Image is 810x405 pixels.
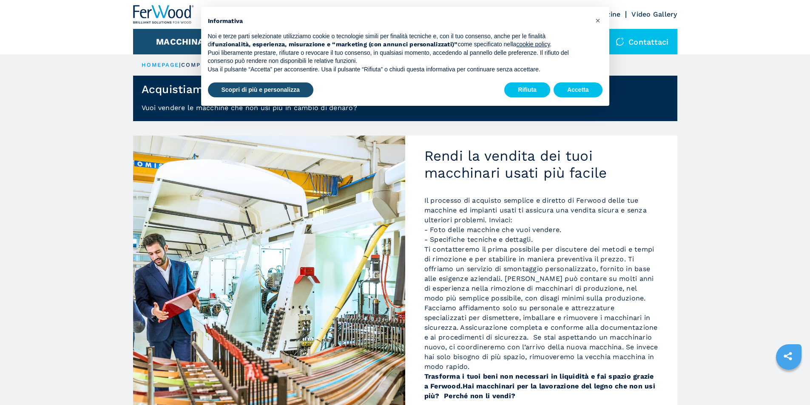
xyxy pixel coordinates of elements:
[156,37,213,47] button: Macchinari
[607,29,677,54] div: Contattaci
[208,82,313,98] button: Scopri di più e personalizza
[424,372,654,390] strong: Trasforma i tuoi beni non necessari in liquidità e fai spazio grazie a Ferwood.
[631,10,677,18] a: Video Gallery
[133,5,194,24] img: Ferwood
[142,82,463,96] h1: Acquistiamo i tuoi macchinari per la lavorazione del legno
[591,14,605,27] button: Chiudi questa informativa
[504,82,550,98] button: Rifiuta
[142,62,179,68] a: HOMEPAGE
[424,147,658,181] h2: Rendi la vendita dei tuoi macchinari usati più facile
[595,15,600,25] span: ×
[208,17,589,25] h2: Informativa
[554,82,603,98] button: Accetta
[133,103,677,121] p: Vuoi vendere le macchine che non usi più in cambio di denaro?
[181,61,224,69] p: compriamo
[777,346,799,367] a: sharethis
[616,37,624,46] img: Contattaci
[212,41,458,48] strong: funzionalità, esperienza, misurazione e “marketing (con annunci personalizzati)”
[424,195,658,401] p: Il processo di acquisto semplice e diretto di Ferwood delle tue macchine ed impianti usati ti ass...
[516,41,550,48] a: cookie policy
[179,62,181,68] span: |
[208,49,589,65] p: Puoi liberamente prestare, rifiutare o revocare il tuo consenso, in qualsiasi momento, accedendo ...
[424,382,655,400] strong: Hai macchinari per la lavorazione del legno che non usi più? Perché non li vendi?
[208,32,589,49] p: Noi e terze parti selezionate utilizziamo cookie o tecnologie simili per finalità tecniche e, con...
[208,65,589,74] p: Usa il pulsante “Accetta” per acconsentire. Usa il pulsante “Rifiuta” o chiudi questa informativa...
